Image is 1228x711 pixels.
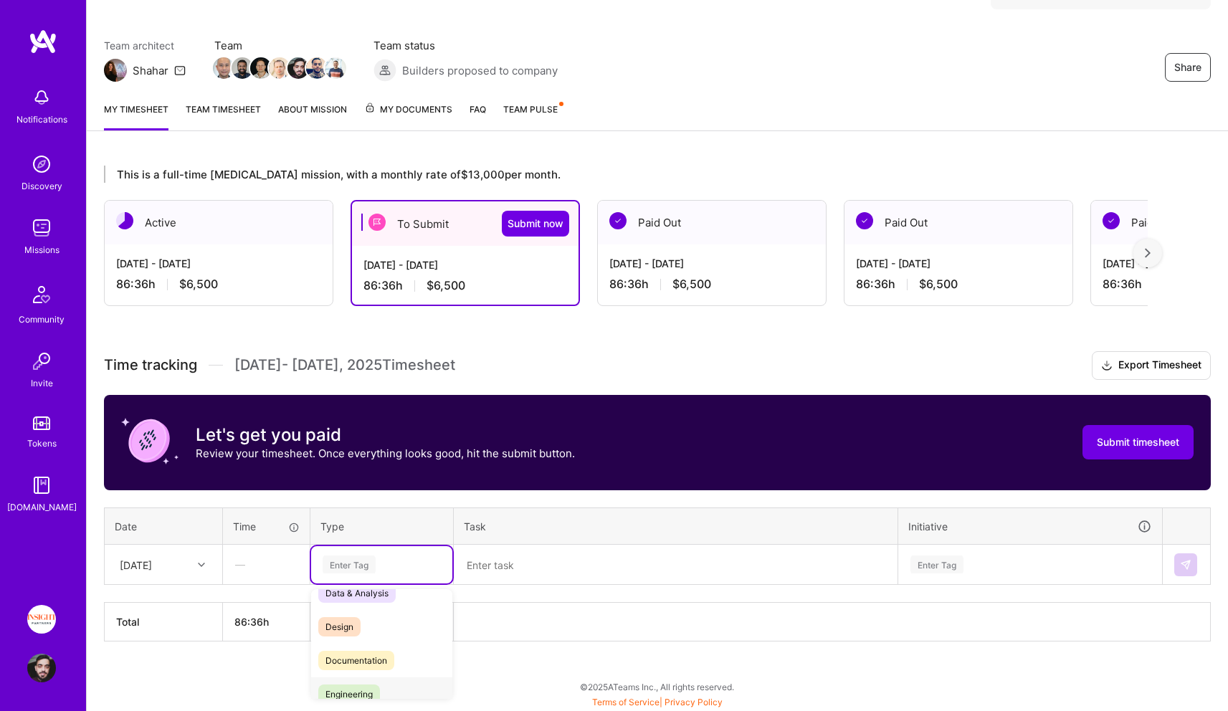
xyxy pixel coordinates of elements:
span: [DATE] - [DATE] , 2025 Timesheet [234,356,455,374]
div: [DATE] - [DATE] [363,257,567,272]
div: [DATE] [120,557,152,572]
h3: Let's get you paid [196,424,575,446]
div: Enter Tag [910,553,963,576]
a: Team Member Avatar [214,56,233,80]
img: Team Member Avatar [325,57,346,79]
a: Team Pulse [503,102,562,130]
i: icon Chevron [198,561,205,568]
span: Team architect [104,38,186,53]
th: $6,500 [310,603,454,641]
span: Data & Analysis [318,583,396,603]
div: Time [233,519,300,534]
div: © 2025 ATeams Inc., All rights reserved. [86,669,1228,705]
a: Team Member Avatar [289,56,308,80]
span: $6,500 [672,277,711,292]
img: bell [27,83,56,112]
button: Export Timesheet [1092,351,1211,380]
a: User Avatar [24,654,60,682]
th: Task [454,507,898,545]
a: Privacy Policy [665,697,723,707]
img: teamwork [27,214,56,242]
span: Time tracking [104,356,197,374]
img: tokens [33,416,50,430]
span: Design [318,617,361,636]
i: icon Download [1101,358,1113,373]
a: Team Member Avatar [270,56,289,80]
div: 86:36 h [363,278,567,293]
div: [DATE] - [DATE] [856,256,1061,271]
img: discovery [27,150,56,178]
div: Tokens [27,436,57,451]
span: My Documents [364,102,452,118]
img: Community [24,277,59,312]
th: Total [105,603,223,641]
img: To Submit [368,214,386,231]
a: Insight Partners: Data & AI - Sourcing [24,605,60,634]
img: Invite [27,347,56,376]
div: Missions [24,242,60,257]
a: Team Member Avatar [308,56,326,80]
div: 86:36 h [116,277,321,292]
div: Active [105,201,333,244]
div: Paid Out [844,201,1072,244]
a: Team timesheet [186,102,261,130]
span: $6,500 [179,277,218,292]
i: icon Mail [174,65,186,76]
div: — [224,545,309,583]
div: Shahar [133,63,168,78]
a: Team Member Avatar [326,56,345,80]
button: Submit now [502,211,569,237]
span: $6,500 [919,277,958,292]
div: Invite [31,376,53,391]
img: Insight Partners: Data & AI - Sourcing [27,605,56,634]
a: FAQ [470,102,486,130]
button: Share [1165,53,1211,82]
p: Review your timesheet. Once everything looks good, hit the submit button. [196,446,575,461]
div: 86:36 h [609,277,814,292]
span: Share [1174,60,1201,75]
img: Builders proposed to company [373,59,396,82]
a: Team Member Avatar [233,56,252,80]
img: logo [29,29,57,54]
div: Initiative [908,518,1152,535]
img: Team Member Avatar [232,57,253,79]
th: Date [105,507,223,545]
img: Team Member Avatar [269,57,290,79]
img: Team Member Avatar [287,57,309,79]
span: Engineering [318,684,380,704]
img: Team Member Avatar [213,57,234,79]
div: Community [19,312,65,327]
img: User Avatar [27,654,56,682]
img: Team Architect [104,59,127,82]
a: My timesheet [104,102,168,130]
span: Documentation [318,651,394,670]
span: Submit timesheet [1097,435,1179,449]
img: Paid Out [856,212,873,229]
span: | [592,697,723,707]
a: Terms of Service [592,697,660,707]
div: [DOMAIN_NAME] [7,500,77,515]
span: Team Pulse [503,104,558,115]
div: This is a full-time [MEDICAL_DATA] mission, with a monthly rate of $13,000 per month. [104,166,1148,183]
img: Team Member Avatar [306,57,328,79]
a: About Mission [278,102,347,130]
img: right [1145,248,1151,258]
img: Team Member Avatar [250,57,272,79]
img: guide book [27,471,56,500]
a: Team Member Avatar [252,56,270,80]
img: Active [116,212,133,229]
div: [DATE] - [DATE] [609,256,814,271]
img: Submit [1180,559,1191,571]
img: Paid Out [1103,212,1120,229]
div: 86:36 h [856,277,1061,292]
div: Notifications [16,112,67,127]
div: Paid Out [598,201,826,244]
span: Submit now [508,216,563,231]
span: Builders proposed to company [402,63,558,78]
img: coin [121,412,179,469]
button: Submit timesheet [1082,425,1194,459]
span: Team [214,38,345,53]
a: My Documents [364,102,452,130]
div: To Submit [352,201,579,246]
div: [DATE] - [DATE] [116,256,321,271]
